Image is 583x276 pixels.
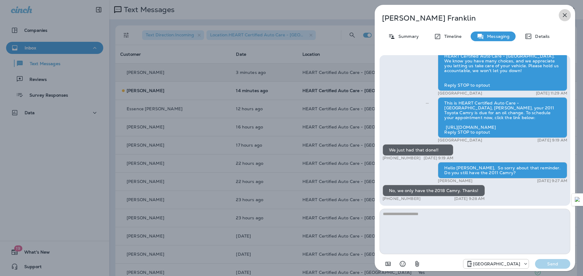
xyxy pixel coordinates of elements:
[383,156,421,161] p: [PHONE_NUMBER]
[438,138,482,143] p: [GEOGRAPHIC_DATA]
[438,178,472,183] p: [PERSON_NAME]
[438,45,567,91] div: Hi [PERSON_NAME]! Thank you so much for choosing HEART Certified Auto Care - [GEOGRAPHIC_DATA]. W...
[383,196,421,201] p: [PHONE_NUMBER]
[441,34,462,39] p: Timeline
[537,178,567,183] p: [DATE] 9:27 AM
[532,34,550,39] p: Details
[383,185,485,196] div: No, we only have the 2018 Camry. Thanks!
[382,258,394,270] button: Add in a premade template
[536,91,567,96] p: [DATE] 11:29 AM
[438,91,482,96] p: [GEOGRAPHIC_DATA]
[438,162,567,178] div: Hello [PERSON_NAME], So sorry about that reminder. Do you still have the 2011 Camry?
[424,156,453,161] p: [DATE] 9:19 AM
[397,258,409,270] button: Select an emoji
[383,144,453,156] div: We just had that done!!
[454,196,485,201] p: [DATE] 9:28 AM
[484,34,510,39] p: Messaging
[575,197,580,202] img: Detect Auto
[537,138,567,143] p: [DATE] 9:19 AM
[463,260,529,268] div: +1 (847) 262-3704
[382,14,548,22] p: [PERSON_NAME] Franklin
[473,261,520,266] p: [GEOGRAPHIC_DATA]
[438,97,567,138] div: This is HEART Certified Auto Care - [GEOGRAPHIC_DATA], [PERSON_NAME], your 2011 Toyota Camry is d...
[395,34,419,39] p: Summary
[426,100,429,105] span: Sent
